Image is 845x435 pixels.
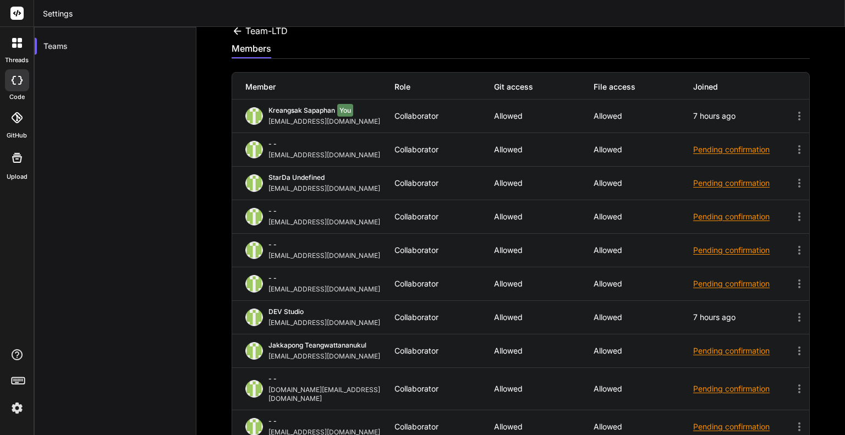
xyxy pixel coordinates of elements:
[594,246,693,255] p: Allowed
[245,309,263,326] img: profile_image
[494,313,594,322] p: Allowed
[268,274,277,282] span: - -
[245,342,263,360] img: profile_image
[693,81,793,92] div: Joined
[245,380,263,398] img: profile_image
[245,107,263,125] img: profile_image
[494,246,594,255] p: Allowed
[693,112,793,120] div: 7 hours ago
[693,421,793,432] div: Pending confirmation
[268,218,385,227] div: [EMAIL_ADDRESS][DOMAIN_NAME]
[394,81,494,92] div: Role
[245,81,394,92] div: Member
[394,422,494,431] div: Collaborator
[394,145,494,154] div: Collaborator
[268,117,385,126] div: [EMAIL_ADDRESS][DOMAIN_NAME]
[394,279,494,288] div: Collaborator
[268,207,277,215] span: - -
[394,246,494,255] div: Collaborator
[245,141,263,158] img: profile_image
[245,241,263,259] img: profile_image
[594,179,693,188] p: Allowed
[494,212,594,221] p: Allowed
[693,245,793,256] div: Pending confirmation
[268,106,335,114] span: Kreangsak Sapaphan
[268,417,277,425] span: - -
[494,112,594,120] p: Allowed
[8,399,26,417] img: settings
[394,346,494,355] div: Collaborator
[268,386,394,403] div: [DOMAIN_NAME][EMAIL_ADDRESS][DOMAIN_NAME]
[268,140,277,148] span: - -
[268,251,385,260] div: [EMAIL_ADDRESS][DOMAIN_NAME]
[268,318,385,327] div: [EMAIL_ADDRESS][DOMAIN_NAME]
[268,173,325,181] span: StarDa undefined
[693,211,793,222] div: Pending confirmation
[268,341,366,349] span: Jakkapong Teangwattananukul
[494,422,594,431] p: Allowed
[245,275,263,293] img: profile_image
[245,208,263,225] img: profile_image
[693,178,793,189] div: Pending confirmation
[594,81,693,92] div: File access
[394,212,494,221] div: Collaborator
[268,307,304,316] span: DEV Studio
[268,352,385,361] div: [EMAIL_ADDRESS][DOMAIN_NAME]
[693,278,793,289] div: Pending confirmation
[594,346,693,355] p: Allowed
[494,145,594,154] p: Allowed
[594,384,693,393] p: Allowed
[9,92,25,102] label: code
[594,112,693,120] p: Allowed
[494,346,594,355] p: Allowed
[268,151,385,159] div: [EMAIL_ADDRESS][DOMAIN_NAME]
[5,56,29,65] label: threads
[494,179,594,188] p: Allowed
[7,131,27,140] label: GitHub
[7,172,28,181] label: Upload
[693,313,793,322] div: 7 hours ago
[268,285,385,294] div: [EMAIL_ADDRESS][DOMAIN_NAME]
[232,24,288,37] div: Team-LTD
[394,384,494,393] div: Collaborator
[394,313,494,322] div: Collaborator
[245,174,263,192] img: profile_image
[268,240,277,249] span: - -
[594,212,693,221] p: Allowed
[35,34,196,58] div: Teams
[693,383,793,394] div: Pending confirmation
[268,375,277,383] span: - -
[494,384,594,393] p: Allowed
[594,422,693,431] p: Allowed
[594,279,693,288] p: Allowed
[394,179,494,188] div: Collaborator
[268,184,385,193] div: [EMAIL_ADDRESS][DOMAIN_NAME]
[693,144,793,155] div: Pending confirmation
[394,112,494,120] div: Collaborator
[594,145,693,154] p: Allowed
[594,313,693,322] p: Allowed
[337,104,353,117] span: You
[494,81,594,92] div: Git access
[693,345,793,356] div: Pending confirmation
[494,279,594,288] p: Allowed
[232,42,271,57] div: members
